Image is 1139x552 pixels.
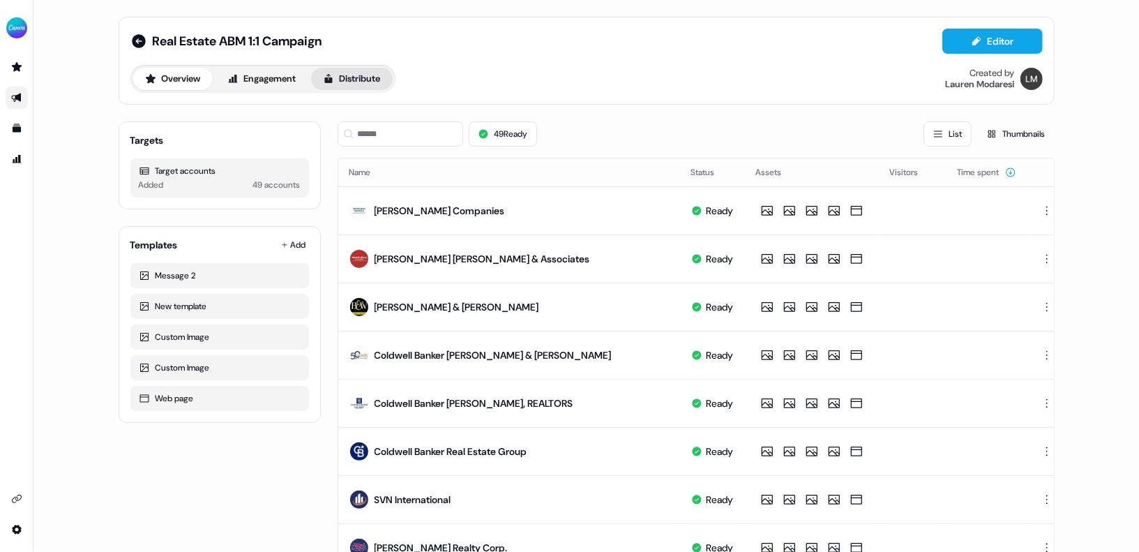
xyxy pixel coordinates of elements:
div: Message 2 [139,269,301,283]
a: Go to outbound experience [6,87,28,109]
div: Target accounts [139,164,301,178]
div: Coldwell Banker [PERSON_NAME], REALTORS [375,396,573,410]
div: Added [139,178,164,192]
div: Ready [707,445,734,458]
div: [PERSON_NAME] & [PERSON_NAME] [375,300,539,314]
a: Go to attribution [6,148,28,170]
button: Engagement [216,68,308,90]
button: Thumbnails [977,121,1055,147]
span: Real Estate ABM 1:1 Campaign [153,33,322,50]
div: Custom Image [139,361,301,375]
img: Lauren [1020,68,1043,90]
div: Ready [707,493,734,507]
button: Distribute [311,68,393,90]
div: [PERSON_NAME] [PERSON_NAME] & Associates [375,252,590,266]
div: Coldwell Banker Real Estate Group [375,445,527,458]
div: Ready [707,348,734,362]
div: 49 accounts [253,178,301,192]
div: SVN International [375,493,451,507]
div: Created by [970,68,1015,79]
div: Ready [707,300,734,314]
div: Templates [130,238,178,252]
div: Lauren Modaresi [946,79,1015,90]
div: Web page [139,391,301,405]
a: Go to integrations [6,519,28,541]
div: Custom Image [139,330,301,344]
a: Go to templates [6,117,28,140]
button: List [923,121,972,147]
a: Go to prospects [6,56,28,78]
div: Targets [130,133,164,147]
div: Ready [707,204,734,218]
button: Name [349,160,388,185]
div: [PERSON_NAME] Companies [375,204,505,218]
th: Assets [745,158,879,186]
a: Editor [942,36,1043,50]
a: Go to integrations [6,488,28,510]
div: Ready [707,252,734,266]
div: New template [139,299,301,313]
button: Overview [133,68,213,90]
button: Status [691,160,732,185]
div: Coldwell Banker [PERSON_NAME] & [PERSON_NAME] [375,348,612,362]
button: 49Ready [469,121,537,147]
button: Editor [942,29,1043,54]
button: Time spent [958,160,1016,185]
button: Visitors [890,160,935,185]
button: Add [278,235,309,255]
div: Ready [707,396,734,410]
